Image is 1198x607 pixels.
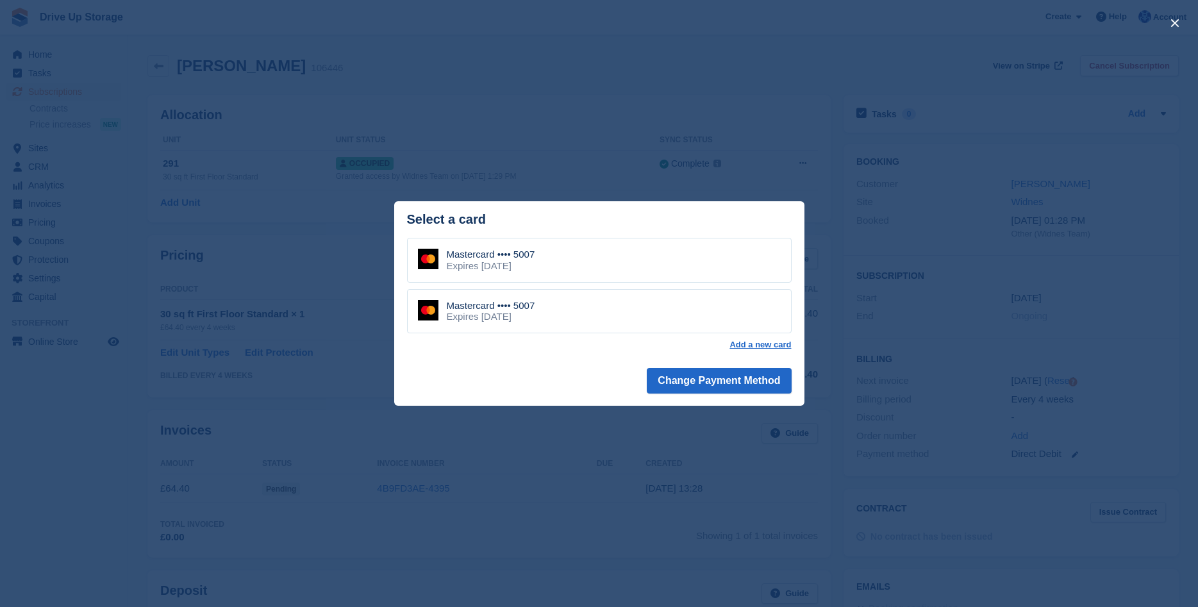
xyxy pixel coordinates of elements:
a: Add a new card [729,340,791,350]
img: Mastercard Logo [418,300,438,320]
div: Expires [DATE] [447,311,535,322]
div: Mastercard •••• 5007 [447,249,535,260]
button: close [1165,13,1185,33]
div: Mastercard •••• 5007 [447,300,535,312]
img: Mastercard Logo [418,249,438,269]
button: Change Payment Method [647,368,791,394]
div: Select a card [407,212,792,227]
div: Expires [DATE] [447,260,535,272]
